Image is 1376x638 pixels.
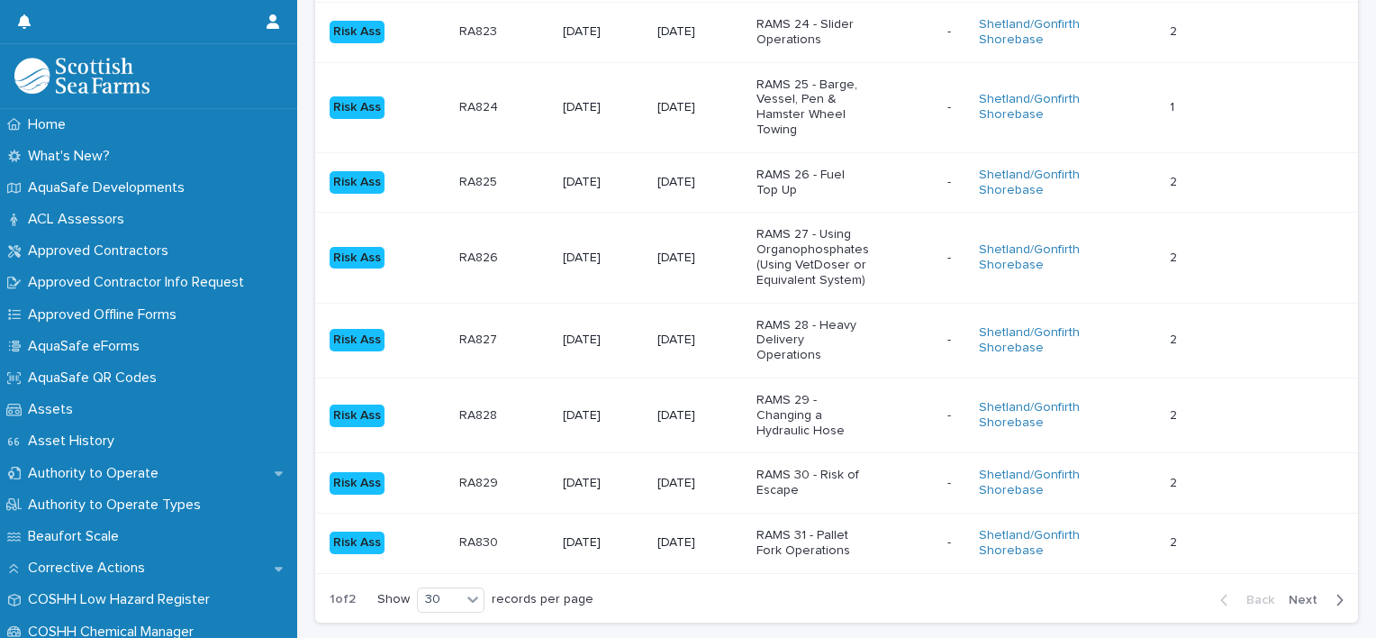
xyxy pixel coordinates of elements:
p: [DATE] [563,408,644,424]
div: Risk Ass [330,21,385,43]
tr: Risk AssRA829RA829 [DATE][DATE]RAMS 30 - Risk of Escape-- Shetland/Gonfirth Shorebase 22 [315,453,1358,514]
p: [DATE] [657,24,742,40]
p: [DATE] [657,476,742,491]
p: RA823 [459,21,501,40]
p: [DATE] [563,476,644,491]
p: - [947,247,955,266]
p: [DATE] [657,535,742,551]
div: Risk Ass [330,472,385,495]
p: 2 [1170,171,1181,190]
p: 2 [1170,472,1181,491]
p: Home [21,116,80,133]
span: Next [1289,594,1328,606]
p: - [947,405,955,424]
a: Shetland/Gonfirth Shorebase [979,17,1091,48]
tr: Risk AssRA830RA830 [DATE][DATE]RAMS 31 - Pallet Fork Operations-- Shetland/Gonfirth Shorebase 22 [315,513,1358,573]
p: COSHH Low Hazard Register [21,591,224,608]
div: Risk Ass [330,247,385,269]
p: 2 [1170,532,1181,551]
p: - [947,21,955,40]
p: RA826 [459,247,502,266]
tr: Risk AssRA827RA827 [DATE][DATE]RAMS 28 - Heavy Delivery Operations-- Shetland/Gonfirth Shorebase 22 [315,303,1358,378]
p: RA829 [459,472,502,491]
p: Corrective Actions [21,560,159,577]
p: RA830 [459,532,502,551]
p: 2 [1170,247,1181,266]
p: RA827 [459,329,501,348]
p: [DATE] [657,100,742,115]
a: Shetland/Gonfirth Shorebase [979,400,1091,431]
a: Shetland/Gonfirth Shorebase [979,168,1091,198]
p: ACL Assessors [21,211,139,228]
a: Shetland/Gonfirth Shorebase [979,242,1091,273]
p: - [947,532,955,551]
p: 2 [1170,405,1181,424]
p: RAMS 29 - Changing a Hydraulic Hose [756,393,869,438]
tr: Risk AssRA825RA825 [DATE][DATE]RAMS 26 - Fuel Top Up-- Shetland/Gonfirth Shorebase 22 [315,152,1358,213]
p: Assets [21,401,87,418]
span: Back [1236,594,1274,606]
p: - [947,472,955,491]
img: bPIBxiqnSb2ggTQWdOVV [14,58,149,94]
p: RA828 [459,405,501,424]
p: [DATE] [563,100,644,115]
p: Approved Contractors [21,242,183,260]
p: RAMS 30 - Risk of Escape [756,468,869,498]
p: Approved Contractor Info Request [21,274,258,291]
p: 2 [1170,21,1181,40]
p: RA824 [459,96,502,115]
p: AquaSafe QR Codes [21,369,171,387]
p: [DATE] [657,175,742,190]
a: Shetland/Gonfirth Shorebase [979,92,1091,123]
p: records per page [492,592,593,607]
p: [DATE] [563,175,644,190]
button: Next [1281,592,1358,608]
p: RAMS 31 - Pallet Fork Operations [756,528,869,559]
p: [DATE] [563,333,644,348]
p: Authority to Operate [21,465,173,482]
div: Risk Ass [330,405,385,427]
p: [DATE] [657,251,742,266]
tr: Risk AssRA828RA828 [DATE][DATE]RAMS 29 - Changing a Hydraulic Hose-- Shetland/Gonfirth Shorebase 22 [315,378,1358,452]
p: AquaSafe eForms [21,338,154,355]
p: [DATE] [563,251,644,266]
p: Asset History [21,433,129,450]
p: - [947,96,955,115]
p: - [947,329,955,348]
p: Approved Offline Forms [21,306,191,324]
p: [DATE] [657,408,742,424]
p: RAMS 27 - Using Organophosphates (Using VetDoser or Equivalent System) [756,227,869,287]
div: 30 [418,590,461,609]
div: Risk Ass [330,532,385,554]
p: [DATE] [657,333,742,348]
tr: Risk AssRA826RA826 [DATE][DATE]RAMS 27 - Using Organophosphates (Using VetDoser or Equivalent Sys... [315,213,1358,303]
p: Beaufort Scale [21,528,133,545]
div: Risk Ass [330,329,385,351]
p: What's New? [21,148,124,165]
div: Risk Ass [330,96,385,119]
tr: Risk AssRA824RA824 [DATE][DATE]RAMS 25 - Barge, Vessel, Pen & Hamster Wheel Towing-- Shetland/Gon... [315,62,1358,152]
a: Shetland/Gonfirth Shorebase [979,468,1091,498]
p: 1 of 2 [315,578,370,622]
p: [DATE] [563,535,644,551]
tr: Risk AssRA823RA823 [DATE][DATE]RAMS 24 - Slider Operations-- Shetland/Gonfirth Shorebase 22 [315,3,1358,63]
p: RA825 [459,171,501,190]
div: Risk Ass [330,171,385,194]
p: RAMS 25 - Barge, Vessel, Pen & Hamster Wheel Towing [756,77,869,138]
a: Shetland/Gonfirth Shorebase [979,528,1091,559]
p: RAMS 28 - Heavy Delivery Operations [756,318,869,363]
p: Show [377,592,410,607]
p: 2 [1170,329,1181,348]
p: AquaSafe Developments [21,179,199,196]
p: - [947,171,955,190]
a: Shetland/Gonfirth Shorebase [979,325,1091,356]
p: 1 [1170,96,1178,115]
p: RAMS 26 - Fuel Top Up [756,168,869,198]
button: Back [1206,592,1281,608]
p: RAMS 24 - Slider Operations [756,17,869,48]
p: Authority to Operate Types [21,497,215,514]
p: [DATE] [563,24,644,40]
